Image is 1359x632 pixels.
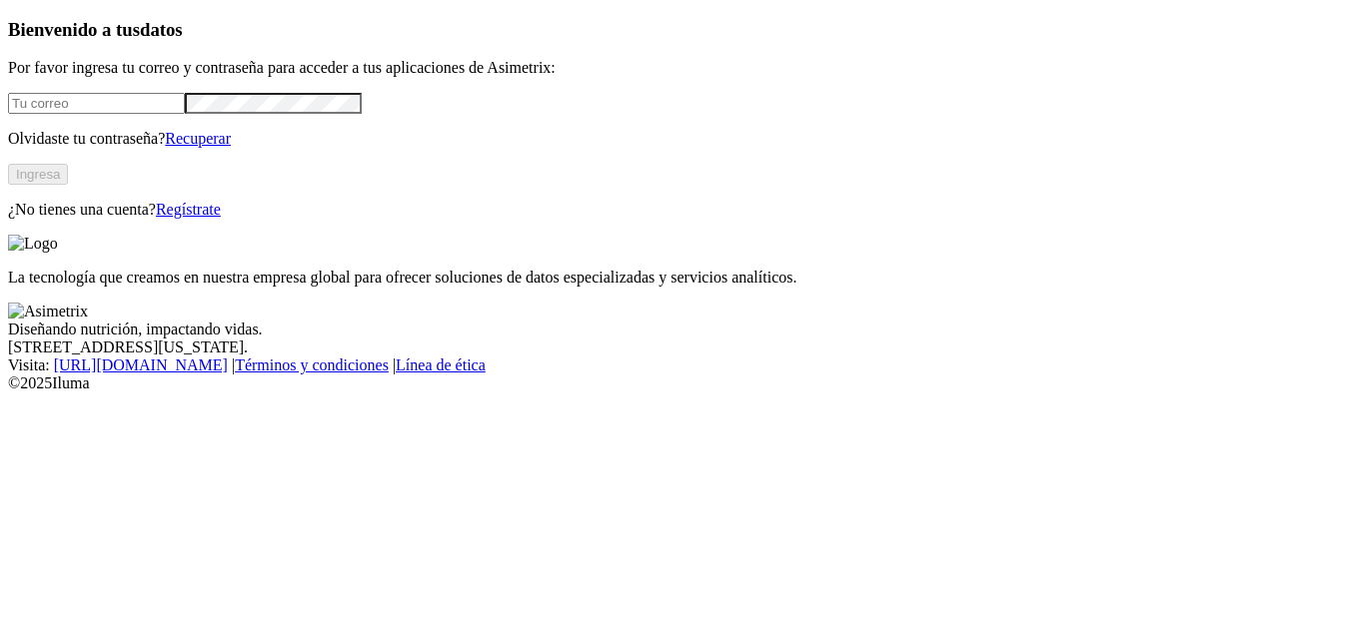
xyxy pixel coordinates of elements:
[8,356,1351,374] div: Visita : | |
[8,320,1351,338] div: Diseñando nutrición, impactando vidas.
[8,303,88,320] img: Asimetrix
[235,356,389,373] a: Términos y condiciones
[54,356,228,373] a: [URL][DOMAIN_NAME]
[165,130,231,147] a: Recuperar
[8,201,1351,219] p: ¿No tienes una cuenta?
[8,164,68,185] button: Ingresa
[8,235,58,253] img: Logo
[8,19,1351,41] h3: Bienvenido a tus
[8,130,1351,148] p: Olvidaste tu contraseña?
[396,356,486,373] a: Línea de ética
[8,338,1351,356] div: [STREET_ADDRESS][US_STATE].
[156,201,221,218] a: Regístrate
[8,93,185,114] input: Tu correo
[8,59,1351,77] p: Por favor ingresa tu correo y contraseña para acceder a tus aplicaciones de Asimetrix:
[140,19,183,40] span: datos
[8,374,1351,392] div: © 2025 Iluma
[8,269,1351,287] p: La tecnología que creamos en nuestra empresa global para ofrecer soluciones de datos especializad...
